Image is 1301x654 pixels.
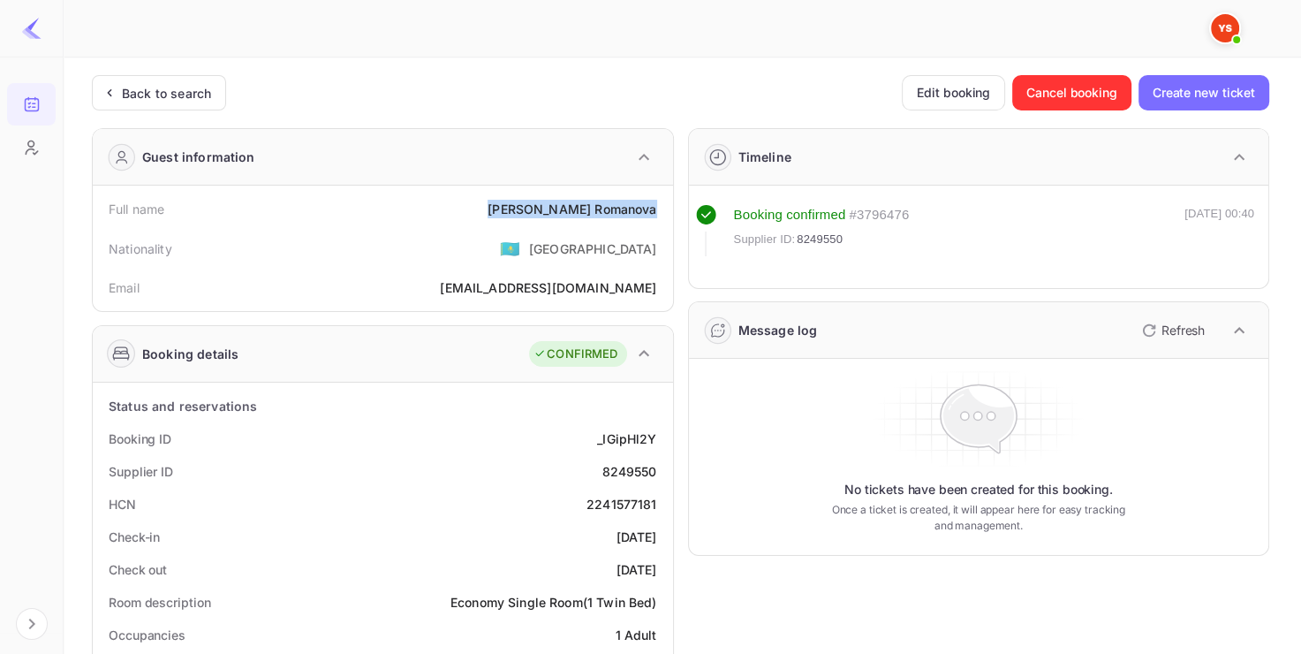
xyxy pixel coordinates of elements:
[7,126,56,167] a: Customers
[616,528,657,546] div: [DATE]
[849,205,909,225] div: # 3796476
[616,560,657,579] div: [DATE]
[440,278,656,297] div: [EMAIL_ADDRESS][DOMAIN_NAME]
[142,148,255,166] div: Guest information
[902,75,1005,110] button: Edit booking
[586,495,657,513] div: 2241577181
[533,346,617,363] div: CONFIRMED
[601,462,656,481] div: 8249550
[109,560,167,579] div: Check out
[142,345,238,363] div: Booking details
[1012,75,1131,110] button: Cancel booking
[738,321,818,339] div: Message log
[734,205,846,225] div: Booking confirmed
[529,240,657,258] div: [GEOGRAPHIC_DATA]
[16,608,48,640] button: Expand navigation
[109,430,171,448] div: Booking ID
[109,200,164,218] div: Full name
[109,462,173,481] div: Supplier ID
[109,397,257,415] div: Status and reservations
[738,148,791,166] div: Timeline
[1211,14,1239,42] img: Yandex Support
[488,200,656,218] div: [PERSON_NAME] Romanova
[450,593,657,612] div: Economy Single Room(1 Twin Bed)
[109,593,210,612] div: Room description
[1184,205,1254,256] div: [DATE] 00:40
[615,626,656,644] div: 1 Adult
[844,481,1113,498] p: No tickets have been created for this booking.
[109,495,136,513] div: HCN
[797,231,843,248] span: 8249550
[109,626,185,644] div: Occupancies
[1131,316,1212,345] button: Refresh
[21,18,42,39] img: LiteAPI
[597,430,656,448] div: _IGipHl2Y
[7,83,56,124] a: Bookings
[1138,75,1269,110] button: Create new ticket
[109,528,160,546] div: Check-in
[122,84,211,103] div: Back to search
[109,278,140,297] div: Email
[500,232,520,264] span: United States
[823,502,1134,534] p: Once a ticket is created, it will appear here for easy tracking and management.
[734,231,796,248] span: Supplier ID:
[1161,321,1205,339] p: Refresh
[109,240,172,258] div: Nationality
